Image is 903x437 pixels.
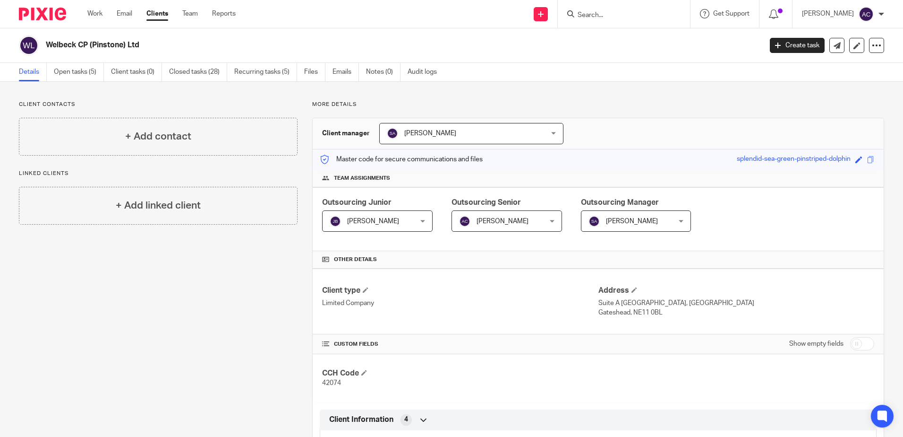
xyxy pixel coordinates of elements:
[54,63,104,81] a: Open tasks (5)
[304,63,325,81] a: Files
[737,154,851,165] div: splendid-sea-green-pinstriped-dolphin
[212,9,236,18] a: Reports
[19,101,298,108] p: Client contacts
[366,63,400,81] a: Notes (0)
[859,7,874,22] img: svg%3E
[330,216,341,227] img: svg%3E
[322,286,598,296] h4: Client type
[577,11,662,20] input: Search
[322,368,598,378] h4: CCH Code
[459,216,470,227] img: svg%3E
[87,9,102,18] a: Work
[802,9,854,18] p: [PERSON_NAME]
[408,63,444,81] a: Audit logs
[111,63,162,81] a: Client tasks (0)
[322,341,598,348] h4: CUSTOM FIELDS
[234,63,297,81] a: Recurring tasks (5)
[320,155,483,164] p: Master code for secure communications and files
[329,415,393,425] span: Client Information
[19,63,47,81] a: Details
[713,10,750,17] span: Get Support
[770,38,825,53] a: Create task
[451,199,521,206] span: Outsourcing Senior
[404,130,456,137] span: [PERSON_NAME]
[19,8,66,20] img: Pixie
[182,9,198,18] a: Team
[322,129,370,138] h3: Client manager
[322,380,341,386] span: 42074
[46,40,613,50] h2: Welbeck CP (Pinstone) Ltd
[581,199,659,206] span: Outsourcing Manager
[387,128,398,139] img: svg%3E
[146,9,168,18] a: Clients
[332,63,359,81] a: Emails
[117,9,132,18] a: Email
[598,298,874,308] p: Suite A [GEOGRAPHIC_DATA], [GEOGRAPHIC_DATA]
[606,218,658,225] span: [PERSON_NAME]
[598,308,874,317] p: Gateshead, NE11 0BL
[334,256,377,263] span: Other details
[125,129,191,144] h4: + Add contact
[322,298,598,308] p: Limited Company
[347,218,399,225] span: [PERSON_NAME]
[19,35,39,55] img: svg%3E
[312,101,884,108] p: More details
[19,170,298,177] p: Linked clients
[334,175,390,182] span: Team assignments
[322,199,392,206] span: Outsourcing Junior
[116,198,201,213] h4: + Add linked client
[789,339,843,349] label: Show empty fields
[477,218,528,225] span: [PERSON_NAME]
[598,286,874,296] h4: Address
[404,415,408,424] span: 4
[588,216,600,227] img: svg%3E
[169,63,227,81] a: Closed tasks (28)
